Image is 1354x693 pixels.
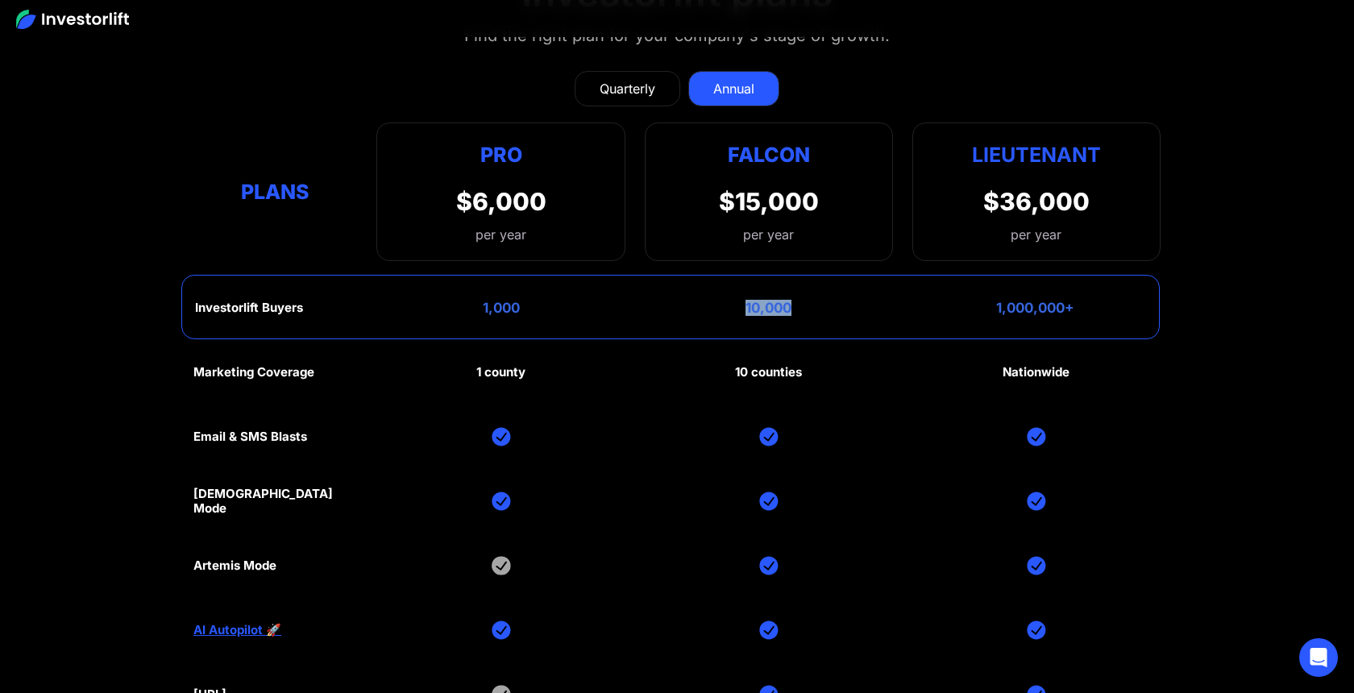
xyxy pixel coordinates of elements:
[600,79,655,98] div: Quarterly
[193,365,314,380] div: Marketing Coverage
[476,365,525,380] div: 1 county
[1011,225,1061,244] div: per year
[193,558,276,573] div: Artemis Mode
[483,300,520,316] div: 1,000
[743,225,794,244] div: per year
[193,429,307,444] div: Email & SMS Blasts
[193,176,357,207] div: Plans
[456,225,546,244] div: per year
[713,79,754,98] div: Annual
[193,623,281,637] a: AI Autopilot 🚀
[983,187,1090,216] div: $36,000
[456,139,546,171] div: Pro
[996,300,1074,316] div: 1,000,000+
[193,487,357,516] div: [DEMOGRAPHIC_DATA] Mode
[456,187,546,216] div: $6,000
[1003,365,1069,380] div: Nationwide
[735,365,802,380] div: 10 counties
[1299,638,1338,677] div: Open Intercom Messenger
[728,139,810,171] div: Falcon
[719,187,819,216] div: $15,000
[746,300,791,316] div: 10,000
[195,301,303,315] div: Investorlift Buyers
[972,143,1101,167] strong: Lieutenant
